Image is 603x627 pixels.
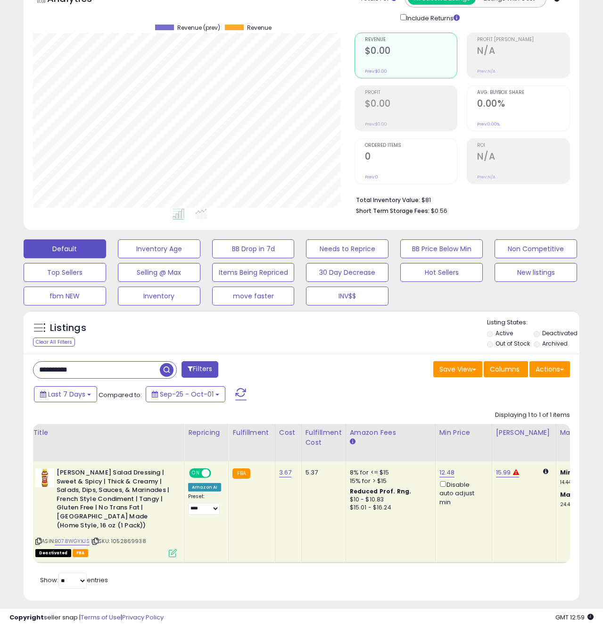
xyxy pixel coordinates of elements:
[279,428,297,438] div: Cost
[24,263,106,282] button: Top Sellers
[496,329,513,337] label: Active
[99,390,142,399] span: Compared to:
[350,468,428,477] div: 8% for <= $15
[542,339,568,347] label: Archived
[73,549,89,557] span: FBA
[122,613,164,622] a: Privacy Policy
[487,318,579,327] p: Listing States:
[210,469,225,477] span: OFF
[560,468,574,477] b: Min:
[431,206,447,215] span: $0.56
[232,428,271,438] div: Fulfillment
[247,25,272,31] span: Revenue
[118,287,200,305] button: Inventory
[24,239,106,258] button: Default
[118,263,200,282] button: Selling @ Max
[232,468,250,479] small: FBA
[477,68,496,74] small: Prev: N/A
[160,390,214,399] span: Sep-25 - Oct-01
[400,263,483,282] button: Hot Sellers
[24,287,106,305] button: fbm NEW
[350,438,355,446] small: Amazon Fees.
[490,364,520,374] span: Columns
[365,151,457,164] h2: 0
[496,428,552,438] div: [PERSON_NAME]
[40,576,108,585] span: Show: entries
[400,239,483,258] button: BB Price Below Min
[306,239,388,258] button: Needs to Reprice
[188,483,221,491] div: Amazon AI
[477,98,570,111] h2: 0.00%
[306,263,388,282] button: 30 Day Decrease
[35,468,177,556] div: ASIN:
[350,477,428,485] div: 15% for > $15
[81,613,121,622] a: Terms of Use
[484,361,528,377] button: Columns
[365,98,457,111] h2: $0.00
[118,239,200,258] button: Inventory Age
[55,537,90,545] a: B078WGYXJS
[496,468,511,477] a: 15.99
[212,263,295,282] button: Items Being Repriced
[543,468,548,474] i: Calculated using Dynamic Max Price.
[50,322,86,335] h5: Listings
[495,239,577,258] button: Non Competitive
[555,613,594,622] span: 2025-10-9 12:59 GMT
[439,428,488,438] div: Min Price
[34,386,97,402] button: Last 7 Days
[57,468,171,532] b: [PERSON_NAME] Salad Dressing | Sweet & Spicy | Thick & Creamy | Salads, Dips, Sauces, & Marinades...
[35,549,71,557] span: All listings that are unavailable for purchase on Amazon for any reason other than out-of-stock
[182,361,218,378] button: Filters
[350,428,431,438] div: Amazon Fees
[477,143,570,148] span: ROI
[356,194,563,205] li: $81
[33,338,75,347] div: Clear All Filters
[477,37,570,42] span: Profit [PERSON_NAME]
[350,487,412,495] b: Reduced Prof. Rng.
[433,361,482,377] button: Save View
[365,68,387,74] small: Prev: $0.00
[496,339,530,347] label: Out of Stock
[279,468,292,477] a: 3.67
[513,469,519,475] i: Max price is in the reduced profit range.
[146,386,225,402] button: Sep-25 - Oct-01
[48,390,85,399] span: Last 7 Days
[365,121,387,127] small: Prev: $0.00
[306,428,342,448] div: Fulfillment Cost
[542,329,578,337] label: Deactivated
[212,239,295,258] button: BB Drop in 7d
[495,263,577,282] button: New listings
[477,45,570,58] h2: N/A
[306,287,388,305] button: INV$$
[439,479,485,507] div: Disable auto adjust min
[477,174,496,180] small: Prev: N/A
[9,613,44,622] strong: Copyright
[33,428,180,438] div: Title
[188,428,224,438] div: Repricing
[306,468,339,477] div: 5.37
[477,90,570,95] span: Avg. Buybox Share
[365,143,457,148] span: Ordered Items
[477,121,500,127] small: Prev: 0.00%
[393,12,471,23] div: Include Returns
[365,37,457,42] span: Revenue
[439,468,455,477] a: 12.48
[477,151,570,164] h2: N/A
[190,469,202,477] span: ON
[35,468,54,487] img: 4125-MrCIHL._SL40_.jpg
[212,287,295,305] button: move faster
[365,174,378,180] small: Prev: 0
[188,493,221,515] div: Preset:
[365,45,457,58] h2: $0.00
[529,361,570,377] button: Actions
[495,411,570,420] div: Displaying 1 to 1 of 1 items
[356,196,420,204] b: Total Inventory Value:
[560,490,577,499] b: Max:
[9,613,164,622] div: seller snap | |
[350,504,428,512] div: $15.01 - $16.24
[350,496,428,504] div: $10 - $10.83
[365,90,457,95] span: Profit
[91,537,146,545] span: | SKU: 1052869938
[177,25,220,31] span: Revenue (prev)
[356,207,430,215] b: Short Term Storage Fees:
